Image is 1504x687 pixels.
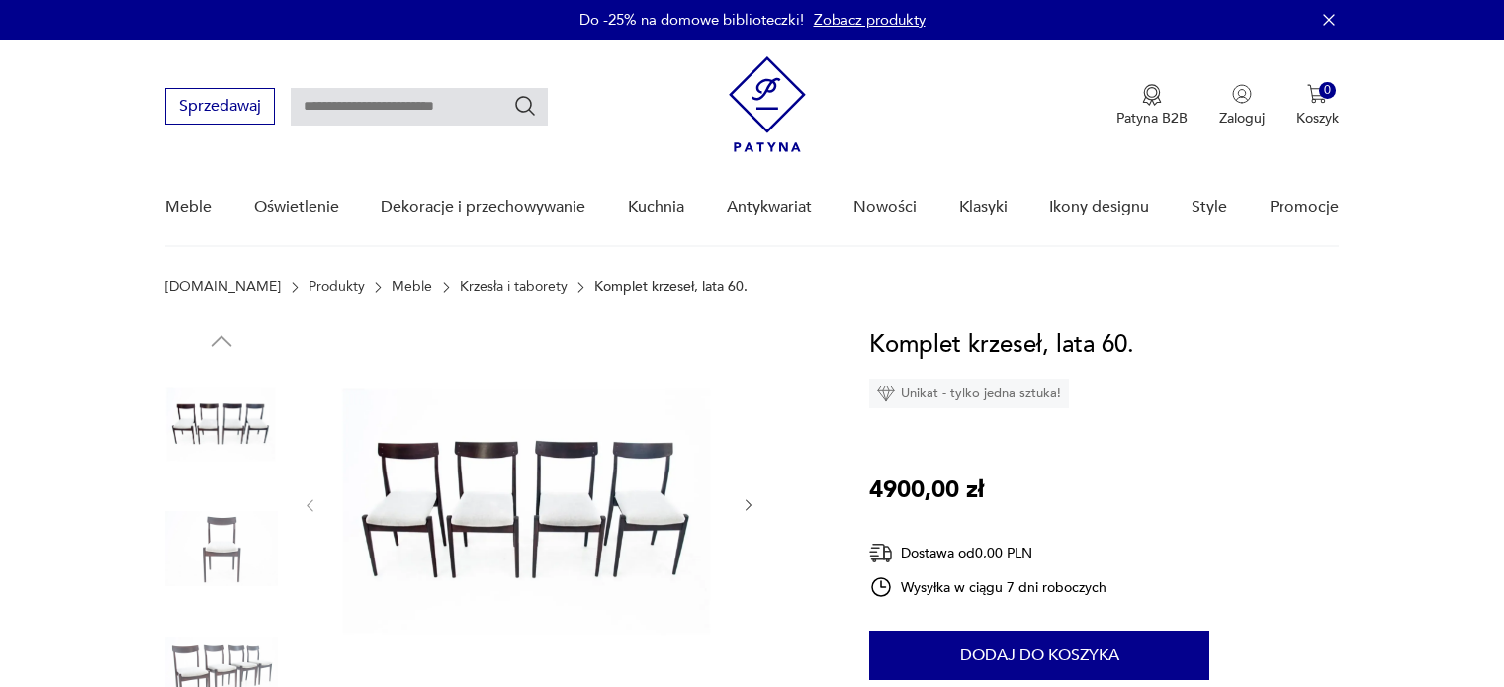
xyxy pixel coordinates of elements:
[877,385,895,402] img: Ikona diamentu
[309,279,365,295] a: Produkty
[869,575,1106,599] div: Wysyłka w ciągu 7 dni roboczych
[1116,84,1188,128] a: Ikona medaluPatyna B2B
[460,279,568,295] a: Krzesła i taborety
[1319,82,1336,99] div: 0
[959,169,1008,245] a: Klasyki
[869,541,1106,565] div: Dostawa od 0,00 PLN
[165,366,278,478] img: Zdjęcie produktu Komplet krzeseł, lata 60.
[628,169,684,245] a: Kuchnia
[853,169,917,245] a: Nowości
[165,169,212,245] a: Meble
[513,94,537,118] button: Szukaj
[392,279,432,295] a: Meble
[869,541,893,565] img: Ikona dostawy
[579,10,804,30] p: Do -25% na domowe biblioteczki!
[1192,169,1227,245] a: Style
[869,472,984,509] p: 4900,00 zł
[165,492,278,605] img: Zdjęcie produktu Komplet krzeseł, lata 60.
[1116,84,1188,128] button: Patyna B2B
[727,169,812,245] a: Antykwariat
[338,326,720,681] img: Zdjęcie produktu Komplet krzeseł, lata 60.
[814,10,926,30] a: Zobacz produkty
[1116,109,1188,128] p: Patyna B2B
[165,88,275,125] button: Sprzedawaj
[165,101,275,115] a: Sprzedawaj
[1232,84,1252,104] img: Ikonka użytkownika
[254,169,339,245] a: Oświetlenie
[869,326,1134,364] h1: Komplet krzeseł, lata 60.
[869,631,1209,680] button: Dodaj do koszyka
[1219,84,1265,128] button: Zaloguj
[594,279,748,295] p: Komplet krzeseł, lata 60.
[869,379,1069,408] div: Unikat - tylko jedna sztuka!
[1296,109,1339,128] p: Koszyk
[165,279,281,295] a: [DOMAIN_NAME]
[1219,109,1265,128] p: Zaloguj
[1049,169,1149,245] a: Ikony designu
[1307,84,1327,104] img: Ikona koszyka
[1142,84,1162,106] img: Ikona medalu
[1296,84,1339,128] button: 0Koszyk
[381,169,585,245] a: Dekoracje i przechowywanie
[729,56,806,152] img: Patyna - sklep z meblami i dekoracjami vintage
[1270,169,1339,245] a: Promocje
